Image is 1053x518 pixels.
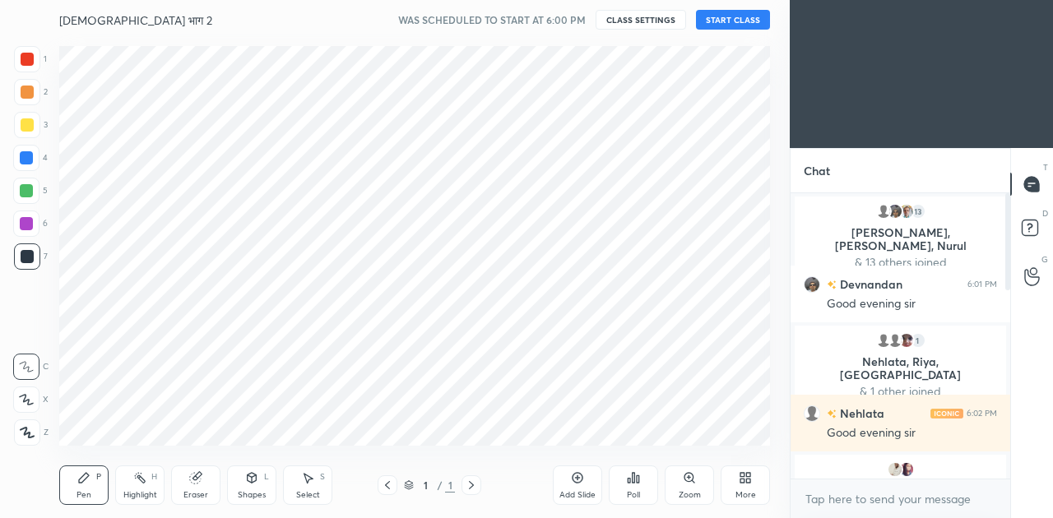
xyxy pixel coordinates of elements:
[238,491,266,499] div: Shapes
[13,178,48,204] div: 5
[151,473,157,481] div: H
[805,385,996,398] p: & 1 other joined
[827,296,997,312] div: Good evening sir
[910,332,926,349] div: 1
[804,276,820,293] img: 14b0f3bc9e1141bd96f30545b45bb1de.40209313_3
[417,480,434,490] div: 1
[59,12,212,28] h4: [DEMOGRAPHIC_DATA] भाग 2
[967,280,997,289] div: 6:01 PM
[805,256,996,269] p: & 13 others joined
[805,226,996,252] p: [PERSON_NAME], [PERSON_NAME], Nurul
[837,405,884,422] h6: Nehlata
[887,332,903,349] img: default.png
[827,409,837,419] img: no-rating-badge.077c3623.svg
[791,149,843,192] p: Chat
[296,491,320,499] div: Select
[14,243,48,270] div: 7
[875,332,892,349] img: default.png
[13,145,48,171] div: 4
[696,10,770,30] button: START CLASS
[827,280,837,289] img: no-rating-badge.077c3623.svg
[1041,253,1048,266] p: G
[735,491,756,499] div: More
[437,480,442,490] div: /
[77,491,91,499] div: Pen
[910,203,926,220] div: 13
[898,332,915,349] img: 3
[898,461,915,478] img: ab8af68bfb504b57a109ce77ed8becc7.jpg
[791,193,1010,479] div: grid
[1043,161,1048,173] p: T
[1042,207,1048,220] p: D
[887,203,903,220] img: 14b0f3bc9e1141bd96f30545b45bb1de.40209313_3
[887,461,903,478] img: 883709a75e0d455e8f8abbfa51790078.jpg
[930,409,963,419] img: iconic-light.a09c19a4.png
[14,46,47,72] div: 1
[827,425,997,442] div: Good evening sir
[123,491,157,499] div: Highlight
[627,491,640,499] div: Poll
[837,275,902,293] h6: Devnandan
[13,354,49,380] div: C
[804,405,820,422] img: default.png
[14,419,49,446] div: Z
[183,491,208,499] div: Eraser
[679,491,701,499] div: Zoom
[320,473,325,481] div: S
[14,112,48,138] div: 3
[559,491,596,499] div: Add Slide
[875,203,892,220] img: default.png
[805,355,996,382] p: Nehlata, Riya, [GEOGRAPHIC_DATA]
[13,210,48,237] div: 6
[96,473,101,481] div: P
[14,79,48,105] div: 2
[264,473,269,481] div: L
[898,203,915,220] img: b0a719e6e4e74a319038544690590521.jpg
[967,409,997,419] div: 6:02 PM
[398,12,586,27] h5: WAS SCHEDULED TO START AT 6:00 PM
[445,478,455,493] div: 1
[596,10,686,30] button: CLASS SETTINGS
[13,386,49,413] div: X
